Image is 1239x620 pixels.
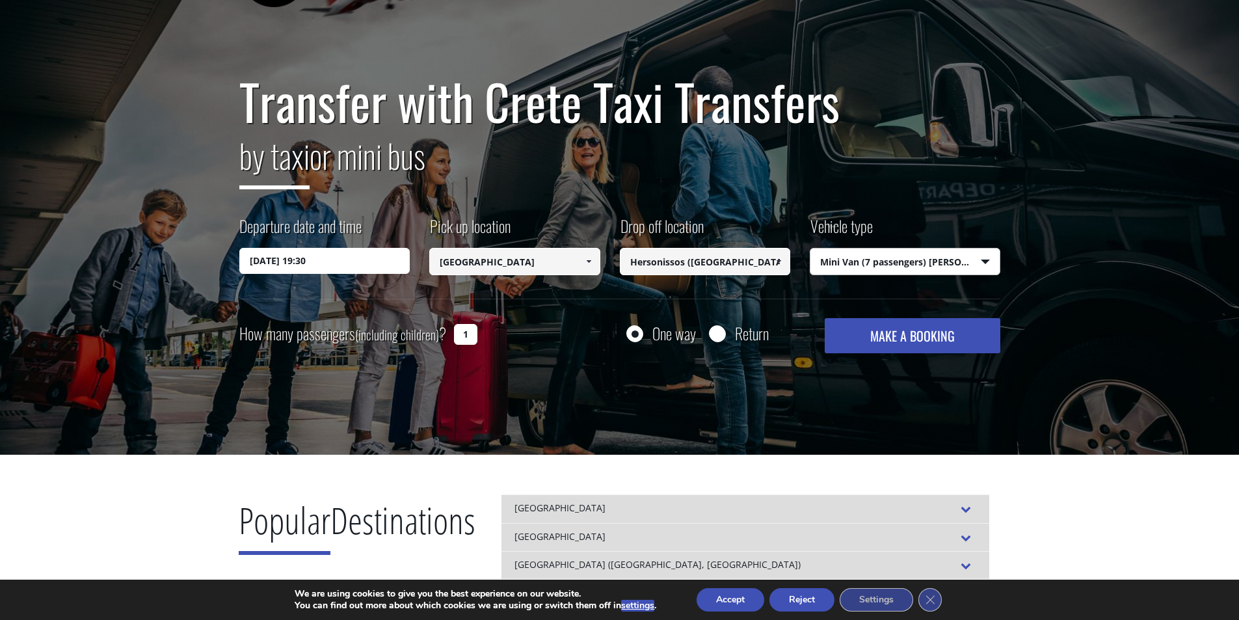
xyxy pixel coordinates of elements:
[501,551,989,580] div: [GEOGRAPHIC_DATA] ([GEOGRAPHIC_DATA], [GEOGRAPHIC_DATA])
[239,494,475,565] h2: Destinations
[239,495,330,555] span: Popular
[429,215,511,248] label: Pick up location
[810,249,1000,276] span: Mini Van (7 passengers) [PERSON_NAME]
[769,588,834,612] button: Reject
[239,215,362,248] label: Departure date and time
[239,129,1000,199] h2: or mini bus
[620,215,704,248] label: Drop off location
[501,494,989,523] div: [GEOGRAPHIC_DATA]
[429,248,600,275] input: Select pickup location
[621,600,654,612] button: settings
[355,325,439,344] small: (including children)
[810,215,873,248] label: Vehicle type
[825,318,1000,353] button: MAKE A BOOKING
[620,248,791,275] input: Select drop-off location
[501,523,989,552] div: [GEOGRAPHIC_DATA]
[239,131,310,189] span: by taxi
[840,588,913,612] button: Settings
[578,248,599,275] a: Show All Items
[295,588,656,600] p: We are using cookies to give you the best experience on our website.
[735,325,769,342] label: Return
[697,588,764,612] button: Accept
[652,325,696,342] label: One way
[239,318,446,350] label: How many passengers ?
[295,600,656,612] p: You can find out more about which cookies we are using or switch them off in .
[239,74,1000,129] h1: Transfer with Crete Taxi Transfers
[918,588,942,612] button: Close GDPR Cookie Banner
[768,248,790,275] a: Show All Items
